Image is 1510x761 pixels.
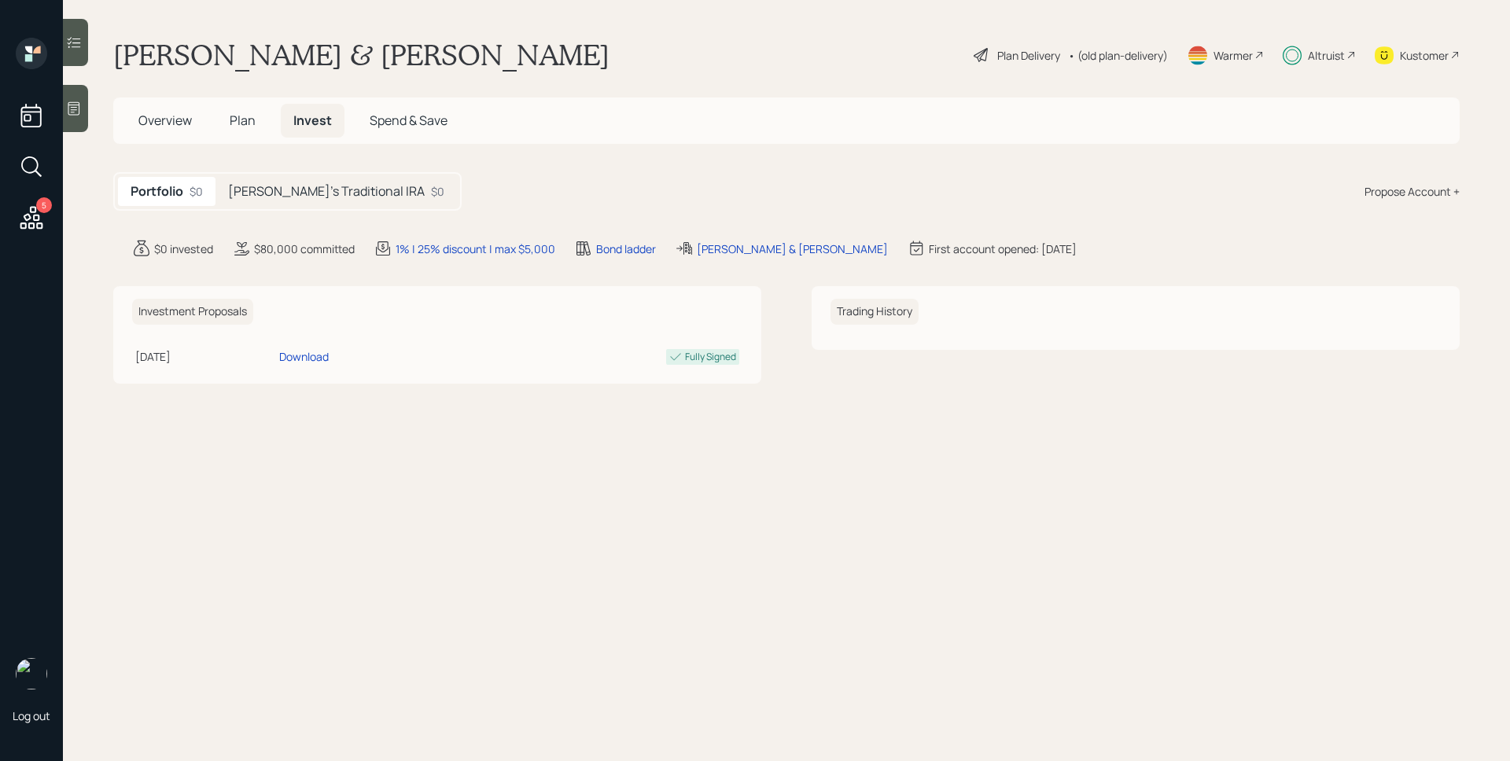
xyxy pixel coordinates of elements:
[254,241,355,257] div: $80,000 committed
[431,183,444,200] div: $0
[230,112,256,129] span: Plan
[16,658,47,689] img: james-distasi-headshot.png
[228,184,425,199] h5: [PERSON_NAME]'s Traditional IRA
[997,47,1060,64] div: Plan Delivery
[830,299,919,325] h6: Trading History
[1068,47,1168,64] div: • (old plan-delivery)
[293,112,332,129] span: Invest
[929,241,1077,257] div: First account opened: [DATE]
[131,184,183,199] h5: Portfolio
[135,348,273,365] div: [DATE]
[154,241,213,257] div: $0 invested
[190,183,203,200] div: $0
[1308,47,1345,64] div: Altruist
[1365,183,1460,200] div: Propose Account +
[697,241,888,257] div: [PERSON_NAME] & [PERSON_NAME]
[138,112,192,129] span: Overview
[685,350,736,364] div: Fully Signed
[596,241,656,257] div: Bond ladder
[1214,47,1253,64] div: Warmer
[113,38,610,72] h1: [PERSON_NAME] & [PERSON_NAME]
[396,241,555,257] div: 1% | 25% discount | max $5,000
[279,348,329,365] div: Download
[132,299,253,325] h6: Investment Proposals
[13,708,50,723] div: Log out
[370,112,447,129] span: Spend & Save
[1400,47,1449,64] div: Kustomer
[36,197,52,213] div: 5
